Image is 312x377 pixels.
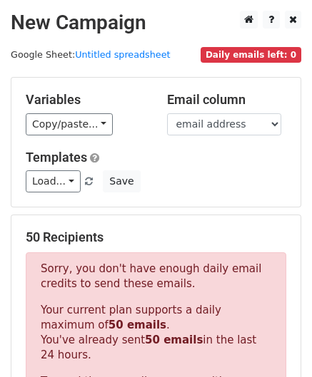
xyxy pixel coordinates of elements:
h2: New Campaign [11,11,301,35]
h5: Variables [26,92,146,108]
span: Daily emails left: 0 [201,47,301,63]
a: Copy/paste... [26,113,113,135]
button: Save [103,170,140,192]
strong: 50 emails [109,319,166,331]
a: Daily emails left: 0 [201,49,301,60]
a: Load... [26,170,81,192]
a: Untitled spreadsheet [75,49,170,60]
strong: 50 emails [145,334,203,346]
p: Sorry, you don't have enough daily email credits to send these emails. [41,262,271,291]
h5: 50 Recipients [26,229,286,245]
p: Your current plan supports a daily maximum of . You've already sent in the last 24 hours. [41,303,271,363]
small: Google Sheet: [11,49,171,60]
h5: Email column [167,92,287,108]
a: Templates [26,150,87,165]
